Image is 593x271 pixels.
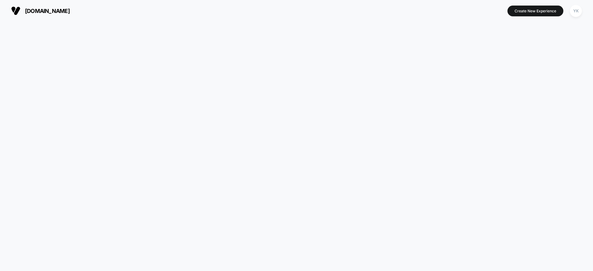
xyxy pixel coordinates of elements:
span: [DOMAIN_NAME] [25,8,70,14]
button: [DOMAIN_NAME] [9,6,72,16]
button: YK [568,5,584,17]
button: Create New Experience [507,6,563,16]
div: YK [570,5,582,17]
img: Visually logo [11,6,20,15]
